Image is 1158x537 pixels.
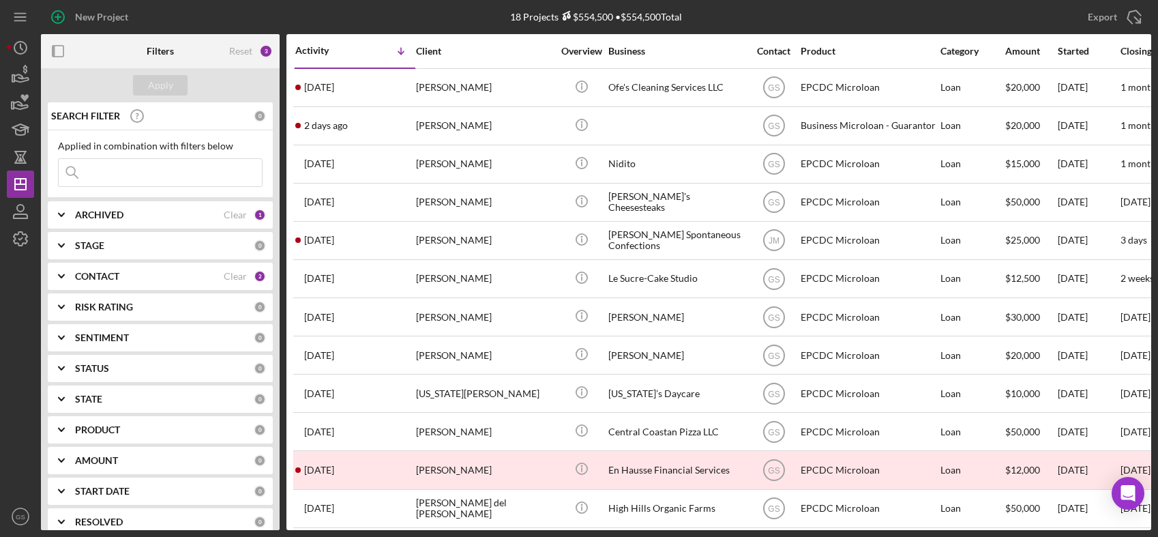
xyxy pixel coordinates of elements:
div: 0 [254,110,266,122]
div: Loan [940,146,1004,182]
time: 1 month [1120,119,1156,131]
div: EPCDC Microloan [801,375,937,411]
div: Started [1058,46,1119,57]
time: 2025-06-16 18:03 [304,503,334,514]
div: Le Sucre-Cake Studio [608,261,745,297]
div: En Hausse Financial Services [608,452,745,488]
div: Open Intercom Messenger [1112,477,1144,510]
div: Loan [940,70,1004,106]
time: 2 weeks [1120,272,1154,284]
div: $25,000 [1005,222,1056,259]
div: EPCDC Microloan [801,146,937,182]
div: Loan [940,184,1004,220]
b: PRODUCT [75,424,120,435]
text: JM [769,236,780,246]
span: $20,000 [1005,349,1040,361]
div: [DATE] [1058,184,1119,220]
span: $20,000 [1005,81,1040,93]
time: 2025-10-08 04:31 [304,82,334,93]
div: Nidito [608,146,745,182]
time: 2025-10-07 01:50 [304,120,348,131]
time: 1 month [1120,158,1156,169]
div: [DATE] [1058,146,1119,182]
text: GS [768,466,780,476]
text: GS [768,351,780,360]
text: GS [768,83,780,93]
span: $50,000 [1005,502,1040,514]
div: 0 [254,362,266,375]
div: Amount [1005,46,1056,57]
b: AMOUNT [75,455,118,466]
button: New Project [41,3,142,31]
div: 0 [254,301,266,313]
div: 0 [254,516,266,528]
div: Loan [940,452,1004,488]
div: EPCDC Microloan [801,184,937,220]
b: START DATE [75,486,130,497]
span: $30,000 [1005,311,1040,323]
div: [DATE] [1058,222,1119,259]
div: 0 [254,240,266,252]
div: [PERSON_NAME] [416,452,552,488]
span: $12,500 [1005,272,1040,284]
time: 1 month [1120,81,1156,93]
span: $50,000 [1005,426,1040,437]
div: [PERSON_NAME] [416,70,552,106]
div: Overview [556,46,607,57]
div: [PERSON_NAME] [416,261,552,297]
div: EPCDC Microloan [801,261,937,297]
button: Export [1074,3,1151,31]
b: SEARCH FILTER [51,111,120,121]
time: [DATE] [1120,426,1150,437]
b: STATE [75,394,102,405]
div: EPCDC Microloan [801,413,937,450]
div: [DATE] [1058,108,1119,144]
div: Client [416,46,552,57]
div: Business [608,46,745,57]
time: [DATE] [1120,388,1150,399]
div: Loan [940,337,1004,373]
span: $10,000 [1005,388,1040,399]
div: Clear [224,271,247,282]
div: Export [1088,3,1117,31]
div: [DATE] [1058,375,1119,411]
div: [DATE] [1058,261,1119,297]
button: GS [7,503,34,530]
div: [US_STATE]’s Daycare [608,375,745,411]
time: [DATE] [1120,196,1150,207]
div: 2 [254,270,266,282]
time: 2025-08-07 21:53 [304,465,334,476]
div: [DATE] [1058,413,1119,450]
time: 2025-09-30 21:44 [304,197,334,207]
div: EPCDC Microloan [801,222,937,259]
div: [PERSON_NAME] [608,337,745,373]
text: GS [768,274,780,284]
div: 0 [254,393,266,405]
div: 0 [254,332,266,344]
div: [DATE] [1058,299,1119,335]
div: EPCDC Microloan [801,452,937,488]
div: [PERSON_NAME] [416,146,552,182]
div: EPCDC Microloan [801,491,937,527]
div: [DATE] [1058,337,1119,373]
b: ARCHIVED [75,209,123,220]
div: Apply [148,75,173,96]
time: [DATE] [1120,464,1150,476]
div: [PERSON_NAME] Spontaneous Confections [608,222,745,259]
div: Loan [940,375,1004,411]
div: 0 [254,424,266,436]
text: GS [768,504,780,514]
time: 2025-09-26 03:26 [304,235,334,246]
div: Loan [940,222,1004,259]
div: Activity [295,45,355,56]
b: STATUS [75,363,109,374]
div: New Project [75,3,128,31]
div: [PERSON_NAME] [416,299,552,335]
div: [DATE] [1058,491,1119,527]
span: $20,000 [1005,119,1040,131]
div: [DATE] [1058,452,1119,488]
time: 2025-08-21 04:32 [304,388,334,399]
time: 2025-08-08 01:03 [304,426,334,437]
div: [PERSON_NAME] [416,108,552,144]
div: EPCDC Microloan [801,70,937,106]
